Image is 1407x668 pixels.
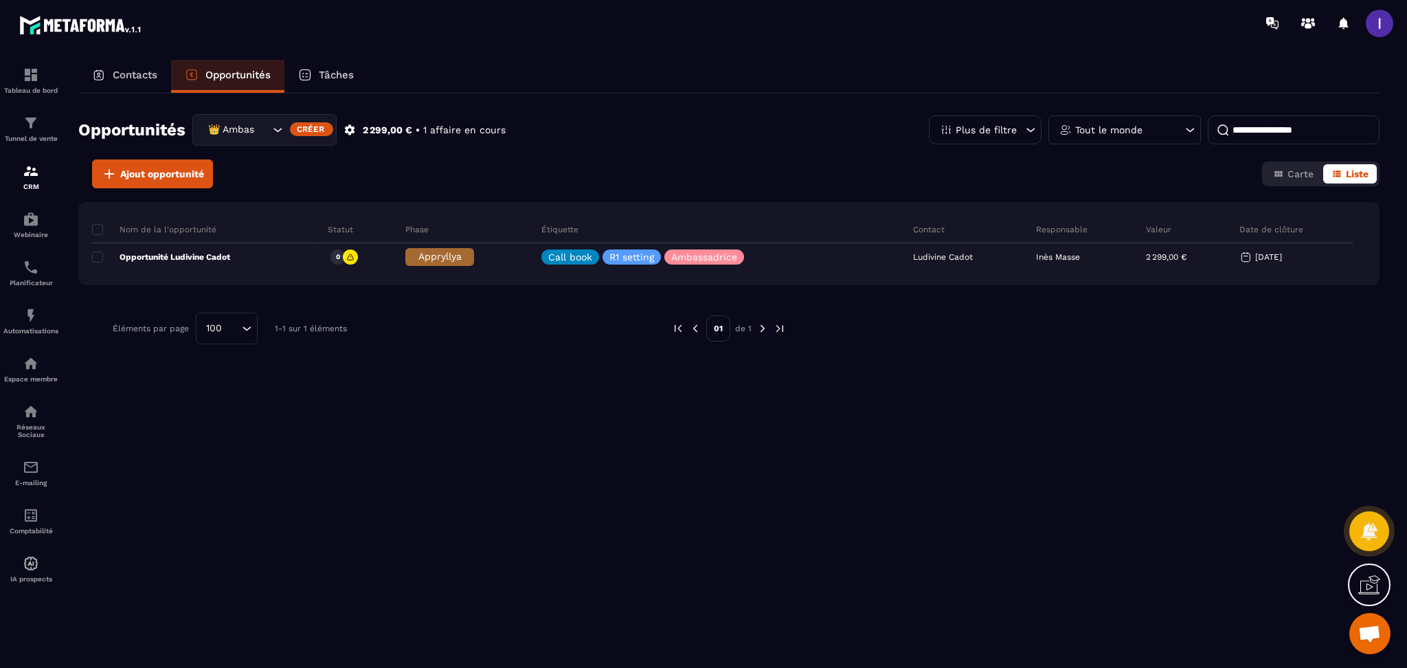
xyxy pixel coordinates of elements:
[256,122,269,137] input: Search for option
[3,345,58,393] a: automationsautomationsEspace membre
[1036,224,1088,235] p: Responsable
[774,322,786,335] img: next
[548,252,592,262] p: Call book
[113,324,189,333] p: Éléments par page
[23,403,39,420] img: social-network
[416,124,420,137] p: •
[92,252,230,263] p: Opportunité Ludivine Cadot
[328,224,353,235] p: Statut
[23,355,39,372] img: automations
[1287,168,1314,179] span: Carte
[3,104,58,153] a: formationformationTunnel de vente
[290,122,333,136] div: Créer
[1255,252,1282,262] p: [DATE]
[609,252,654,262] p: R1 setting
[3,153,58,201] a: formationformationCRM
[1075,125,1143,135] p: Tout le monde
[423,124,506,137] p: 1 affaire en cours
[171,60,284,93] a: Opportunités
[19,12,143,37] img: logo
[113,69,157,81] p: Contacts
[3,393,58,449] a: social-networksocial-networkRéseaux Sociaux
[363,124,412,137] p: 2 299,00 €
[92,224,216,235] p: Nom de la l'opportunité
[336,252,340,262] p: 0
[3,297,58,345] a: automationsautomationsAutomatisations
[23,507,39,524] img: accountant
[3,327,58,335] p: Automatisations
[1346,168,1369,179] span: Liste
[275,324,347,333] p: 1-1 sur 1 éléments
[706,315,730,342] p: 01
[319,69,354,81] p: Tâches
[1036,252,1080,262] p: Inès Masse
[3,279,58,287] p: Planificateur
[23,307,39,324] img: automations
[3,201,58,249] a: automationsautomationsWebinaire
[3,183,58,190] p: CRM
[78,60,171,93] a: Contacts
[284,60,368,93] a: Tâches
[3,231,58,238] p: Webinaire
[1239,224,1303,235] p: Date de clôture
[3,497,58,545] a: accountantaccountantComptabilité
[3,56,58,104] a: formationformationTableau de bord
[201,321,227,336] span: 100
[1349,613,1391,654] a: Ouvrir le chat
[671,252,737,262] p: Ambassadrice
[3,575,58,583] p: IA prospects
[3,527,58,535] p: Comptabilité
[756,322,769,335] img: next
[3,479,58,487] p: E-mailing
[405,224,429,235] p: Phase
[735,323,752,334] p: de 1
[3,135,58,142] p: Tunnel de vente
[205,122,256,137] span: 👑 Ambassadrices
[120,167,204,181] span: Ajout opportunité
[227,321,238,336] input: Search for option
[78,116,185,144] h2: Opportunités
[205,69,271,81] p: Opportunités
[1146,252,1186,262] p: 2 299,00 €
[3,375,58,383] p: Espace membre
[541,224,578,235] p: Étiquette
[1265,164,1322,183] button: Carte
[3,249,58,297] a: schedulerschedulerPlanificateur
[192,114,337,146] div: Search for option
[1146,224,1171,235] p: Valeur
[23,459,39,476] img: email
[92,159,213,188] button: Ajout opportunité
[956,125,1017,135] p: Plus de filtre
[913,224,945,235] p: Contact
[3,87,58,94] p: Tableau de bord
[23,555,39,572] img: automations
[23,163,39,179] img: formation
[23,211,39,227] img: automations
[689,322,701,335] img: prev
[196,313,258,344] div: Search for option
[23,67,39,83] img: formation
[23,259,39,276] img: scheduler
[1323,164,1377,183] button: Liste
[418,251,462,262] span: Appryllya
[23,115,39,131] img: formation
[3,423,58,438] p: Réseaux Sociaux
[3,449,58,497] a: emailemailE-mailing
[672,322,684,335] img: prev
